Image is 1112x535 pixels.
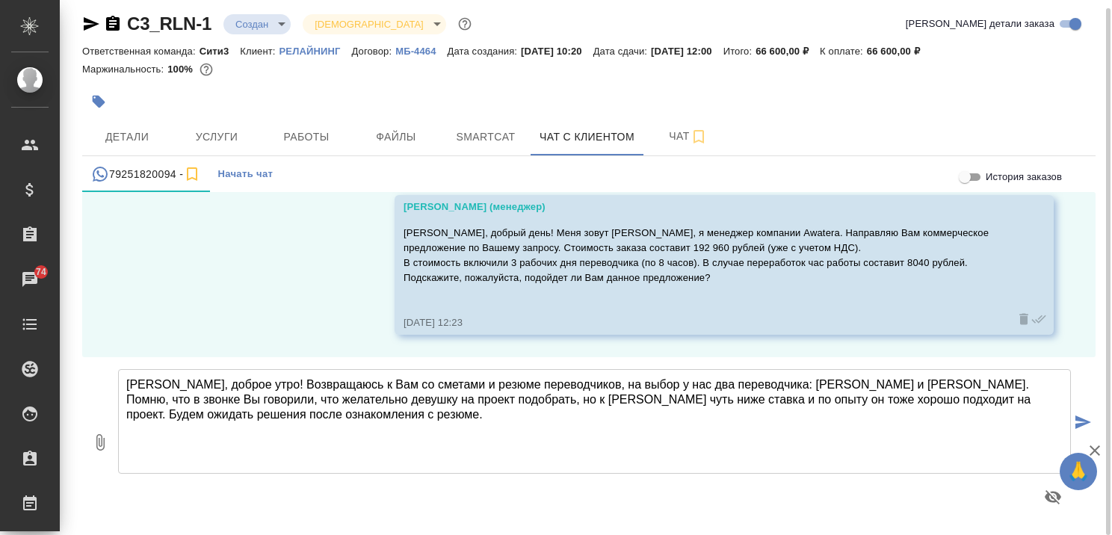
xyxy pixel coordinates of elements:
[82,15,100,33] button: Скопировать ссылку для ЯМессенджера
[231,18,273,31] button: Создан
[690,128,708,146] svg: Подписаться
[820,46,867,57] p: К оплате:
[82,46,200,57] p: Ответственная команда:
[82,156,1096,192] div: simple tabs example
[240,46,279,57] p: Клиент:
[448,46,521,57] p: Дата создания:
[4,261,56,298] a: 74
[82,64,167,75] p: Маржинальность:
[404,315,1001,330] div: [DATE] 12:23
[352,46,396,57] p: Договор:
[303,14,445,34] div: Создан
[82,85,115,118] button: Добавить тэг
[1066,456,1091,487] span: 🙏
[360,128,432,146] span: Файлы
[1035,479,1071,515] button: Предпросмотр
[651,46,723,57] p: [DATE] 12:00
[455,14,475,34] button: Доп статусы указывают на важность/срочность заказа
[104,15,122,33] button: Скопировать ссылку
[210,156,280,192] button: Начать чат
[27,265,55,279] span: 74
[91,165,201,184] div: 79251820094 (Карелина Таисия Алексеевна) - (undefined)
[167,64,197,75] p: 100%
[521,46,593,57] p: [DATE] 10:20
[279,46,352,57] p: РЕЛАЙНИНГ
[310,18,427,31] button: [DEMOGRAPHIC_DATA]
[404,226,1001,285] p: [PERSON_NAME], добрый день! Меня зовут [PERSON_NAME], я менеджер компании Awatera. Направляю Вам ...
[279,44,352,57] a: РЕЛАЙНИНГ
[91,128,163,146] span: Детали
[217,166,273,183] span: Начать чат
[652,127,724,146] span: Чат
[395,44,447,57] a: МБ-4464
[271,128,342,146] span: Работы
[867,46,931,57] p: 66 600,00 ₽
[723,46,756,57] p: Итого:
[395,46,447,57] p: МБ-4464
[223,14,291,34] div: Создан
[593,46,651,57] p: Дата сдачи:
[404,200,1001,214] div: [PERSON_NAME] (менеджер)
[756,46,820,57] p: 66 600,00 ₽
[540,128,634,146] span: Чат с клиентом
[1060,453,1097,490] button: 🙏
[197,60,216,79] button: 0.00 RUB;
[906,16,1054,31] span: [PERSON_NAME] детали заказа
[127,13,211,34] a: C3_RLN-1
[986,170,1062,185] span: История заказов
[200,46,241,57] p: Сити3
[181,128,253,146] span: Услуги
[450,128,522,146] span: Smartcat
[183,165,201,183] svg: Подписаться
